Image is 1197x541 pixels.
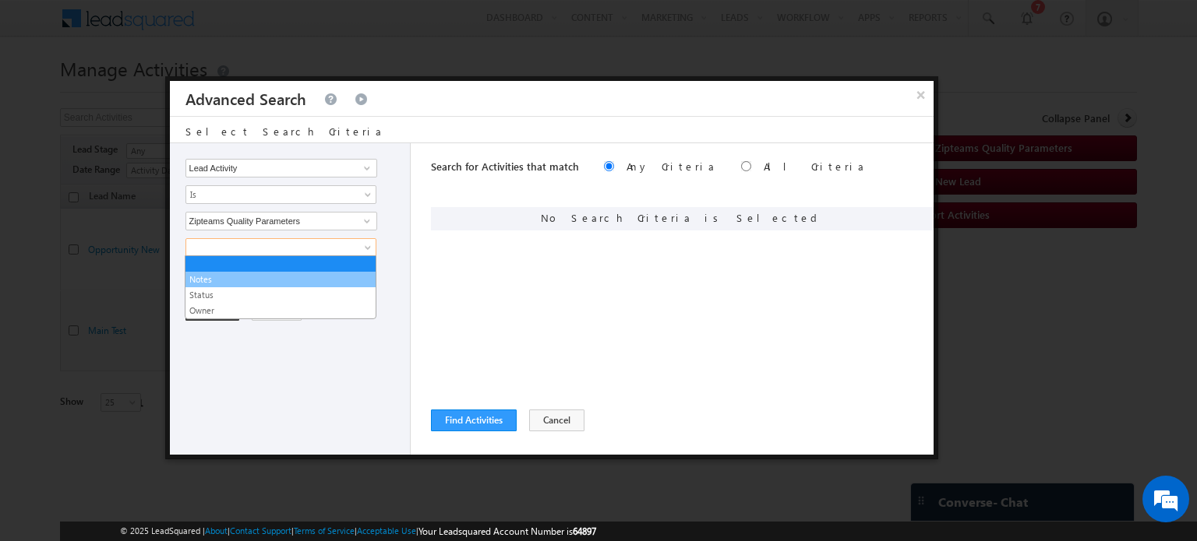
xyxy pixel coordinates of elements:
a: Owner [185,304,376,318]
a: Notes [185,272,376,286]
span: Is [186,188,355,202]
a: Acceptable Use [357,525,416,536]
button: Find Activities [431,409,517,431]
h3: Advanced Search [185,81,306,116]
textarea: Type your message and hit 'Enter' [20,144,284,410]
label: All Criteria [764,160,866,173]
span: 64897 [573,525,596,537]
label: Any Criteria [627,160,716,173]
div: No Search Criteria is Selected [431,207,934,230]
a: Show All Items [355,213,375,229]
button: × [909,81,934,108]
span: Search for Activities that match [431,160,579,173]
button: Cancel [529,409,584,431]
a: Status [185,288,376,302]
em: Start Chat [212,423,283,444]
span: © 2025 LeadSquared | | | | | [120,524,596,539]
div: Minimize live chat window [256,8,293,45]
a: Show All Items [355,160,375,176]
a: About [205,525,228,536]
img: d_60004797649_company_0_60004797649 [26,82,65,102]
a: Terms of Service [294,525,355,536]
a: Is [185,185,376,204]
span: Select Search Criteria [185,125,383,138]
input: Type to Search [185,212,377,230]
span: Your Leadsquared Account Number is [418,525,596,537]
a: Contact Support [230,525,291,536]
div: Chat with us now [81,82,262,102]
input: Type to Search [185,159,377,177]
